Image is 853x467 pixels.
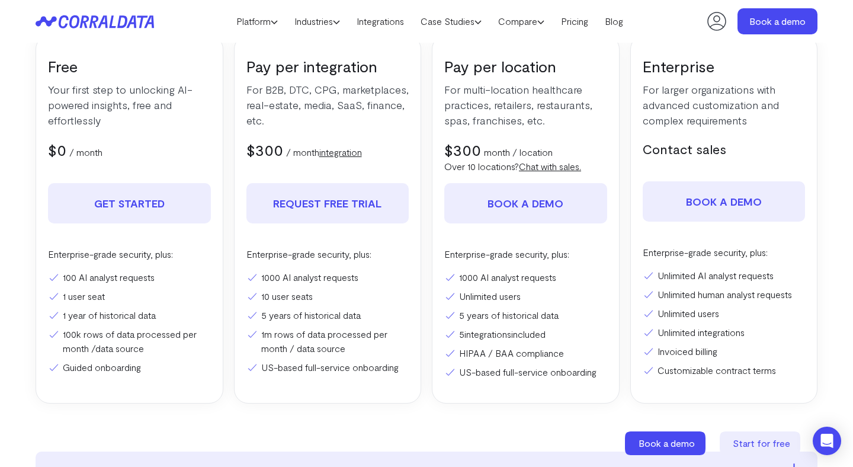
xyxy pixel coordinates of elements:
[444,247,607,261] p: Enterprise-grade security, plus:
[484,145,553,159] p: month / location
[643,287,806,302] li: Unlimited human analyst requests
[444,308,607,322] li: 5 years of historical data
[246,360,409,375] li: US-based full-service onboarding
[286,12,348,30] a: Industries
[639,437,695,449] span: Book a demo
[246,270,409,284] li: 1000 AI analyst requests
[48,140,66,159] span: $0
[643,140,806,158] h5: Contact sales
[643,306,806,321] li: Unlimited users
[246,327,409,356] li: 1m rows of data processed per month / data source
[643,268,806,283] li: Unlimited AI analyst requests
[553,12,597,30] a: Pricing
[444,82,607,128] p: For multi-location healthcare practices, retailers, restaurants, spas, franchises, etc.
[246,247,409,261] p: Enterprise-grade security, plus:
[444,56,607,76] h3: Pay per location
[48,270,211,284] li: 100 AI analyst requests
[228,12,286,30] a: Platform
[444,327,607,341] li: 5 included
[720,431,803,455] a: Start for free
[319,146,362,158] a: integration
[444,270,607,284] li: 1000 AI analyst requests
[444,365,607,379] li: US-based full-service onboarding
[444,159,607,174] p: Over 10 locations?
[490,12,553,30] a: Compare
[643,245,806,260] p: Enterprise-grade security, plus:
[643,56,806,76] h3: Enterprise
[643,325,806,340] li: Unlimited integrations
[444,183,607,223] a: Book a demo
[48,327,211,356] li: 100k rows of data processed per month /
[444,346,607,360] li: HIPAA / BAA compliance
[246,289,409,303] li: 10 user seats
[643,344,806,359] li: Invoiced billing
[48,289,211,303] li: 1 user seat
[643,82,806,128] p: For larger organizations with advanced customization and complex requirements
[48,360,211,375] li: Guided onboarding
[246,183,409,223] a: REQUEST FREE TRIAL
[48,308,211,322] li: 1 year of historical data
[597,12,631,30] a: Blog
[813,427,841,455] div: Open Intercom Messenger
[348,12,412,30] a: Integrations
[643,181,806,222] a: Book a demo
[69,145,102,159] p: / month
[48,183,211,223] a: Get Started
[246,308,409,322] li: 5 years of historical data
[733,437,790,449] span: Start for free
[444,289,607,303] li: Unlimited users
[444,140,481,159] span: $300
[246,140,283,159] span: $300
[95,343,144,354] a: data source
[246,82,409,128] p: For B2B, DTC, CPG, marketplaces, real-estate, media, SaaS, finance, etc.
[464,328,511,340] a: integrations
[737,8,817,34] a: Book a demo
[48,82,211,128] p: Your first step to unlocking AI-powered insights, free and effortlessly
[643,363,806,378] li: Customizable contract terms
[625,431,708,455] a: Book a demo
[246,56,409,76] h3: Pay per integration
[519,161,581,172] a: Chat with sales.
[48,56,211,76] h3: Free
[412,12,490,30] a: Case Studies
[286,145,362,159] p: / month
[48,247,211,261] p: Enterprise-grade security, plus:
